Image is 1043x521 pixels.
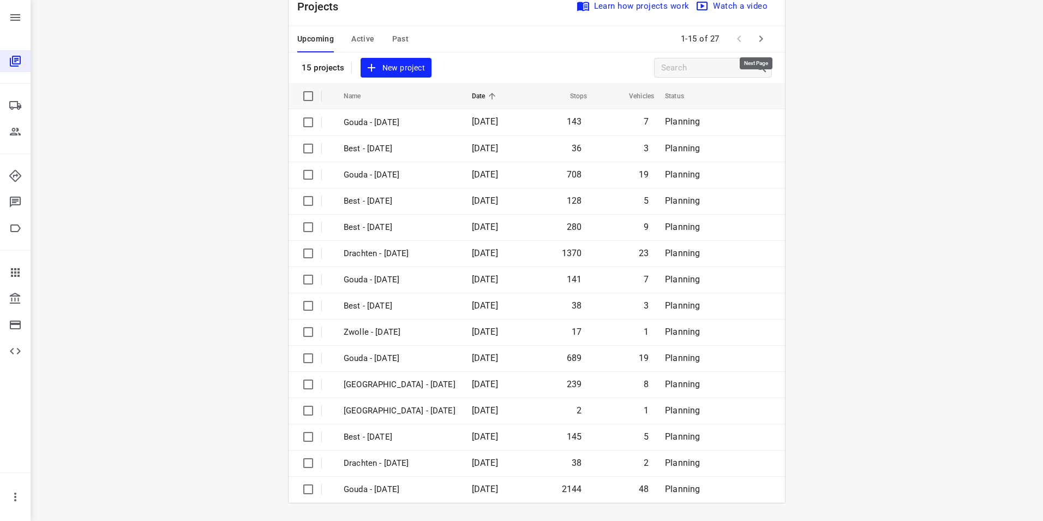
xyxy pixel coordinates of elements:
[472,353,498,363] span: [DATE]
[344,300,455,312] p: Best - [DATE]
[639,353,649,363] span: 19
[572,458,582,468] span: 38
[344,457,455,470] p: Drachten - Thursday
[644,274,649,285] span: 7
[472,116,498,127] span: [DATE]
[344,90,375,103] span: Name
[644,327,649,337] span: 1
[344,221,455,234] p: Best - [DATE]
[472,248,498,258] span: [DATE]
[344,274,455,286] p: Gouda - [DATE]
[665,222,700,232] span: Planning
[351,32,374,46] span: Active
[644,116,649,127] span: 7
[344,195,455,208] p: Best - [DATE]
[665,143,700,153] span: Planning
[644,458,649,468] span: 2
[344,143,455,155] p: Best - Friday
[572,300,582,311] span: 38
[472,169,498,180] span: [DATE]
[472,143,498,153] span: [DATE]
[644,143,649,153] span: 3
[661,60,755,76] input: Search projects
[577,405,582,416] span: 2
[665,274,700,285] span: Planning
[665,379,700,389] span: Planning
[644,405,649,416] span: 1
[755,61,771,74] div: Search
[665,90,698,103] span: Status
[615,90,654,103] span: Vehicles
[644,379,649,389] span: 8
[644,431,649,442] span: 5
[562,248,582,258] span: 1370
[572,327,582,337] span: 17
[644,300,649,311] span: 3
[567,222,582,232] span: 280
[665,484,700,494] span: Planning
[556,90,588,103] span: Stops
[472,327,498,337] span: [DATE]
[344,247,455,260] p: Drachten - [DATE]
[344,352,455,365] p: Gouda - Thursday
[644,196,649,206] span: 5
[644,222,649,232] span: 9
[472,431,498,442] span: [DATE]
[572,143,582,153] span: 36
[302,63,345,73] p: 15 projects
[472,458,498,468] span: [DATE]
[344,169,455,181] p: Gouda - [DATE]
[639,248,649,258] span: 23
[344,431,455,443] p: Best - Thursday
[344,326,455,339] p: Zwolle - [DATE]
[344,405,455,417] p: Antwerpen - Thursday
[392,32,409,46] span: Past
[639,169,649,180] span: 19
[297,32,334,46] span: Upcoming
[472,379,498,389] span: [DATE]
[472,405,498,416] span: [DATE]
[639,484,649,494] span: 48
[361,58,431,78] button: New project
[472,222,498,232] span: [DATE]
[472,300,498,311] span: [DATE]
[665,327,700,337] span: Planning
[676,27,724,51] span: 1-15 of 27
[344,116,455,129] p: Gouda - [DATE]
[665,196,700,206] span: Planning
[665,458,700,468] span: Planning
[344,378,455,391] p: Zwolle - Thursday
[665,248,700,258] span: Planning
[472,484,498,494] span: [DATE]
[567,274,582,285] span: 141
[665,405,700,416] span: Planning
[665,116,700,127] span: Planning
[567,196,582,206] span: 128
[665,169,700,180] span: Planning
[367,61,425,75] span: New project
[472,196,498,206] span: [DATE]
[665,431,700,442] span: Planning
[567,431,582,442] span: 145
[344,483,455,496] p: Gouda - Wednesday
[567,169,582,180] span: 708
[665,300,700,311] span: Planning
[472,90,500,103] span: Date
[567,116,582,127] span: 143
[567,379,582,389] span: 239
[665,353,700,363] span: Planning
[567,353,582,363] span: 689
[562,484,582,494] span: 2144
[472,274,498,285] span: [DATE]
